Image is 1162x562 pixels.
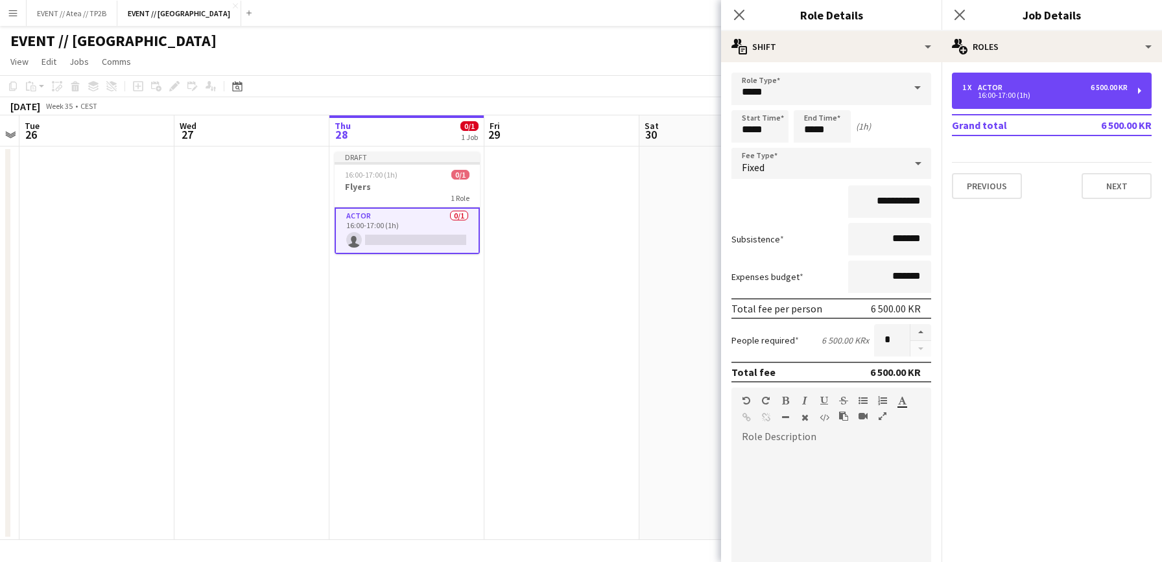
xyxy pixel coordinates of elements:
[731,271,803,283] label: Expenses budget
[451,170,469,180] span: 0/1
[820,395,829,406] button: Underline
[36,53,62,70] a: Edit
[43,101,75,111] span: Week 35
[80,101,97,111] div: CEST
[5,53,34,70] a: View
[962,83,978,92] div: 1 x
[178,127,196,142] span: 27
[952,173,1022,199] button: Previous
[962,92,1128,99] div: 16:00-17:00 (1h)
[878,395,887,406] button: Ordered List
[781,412,790,423] button: Horizontal Line
[117,1,241,26] button: EVENT // [GEOGRAPHIC_DATA]
[731,233,784,245] label: Subsistence
[10,100,40,113] div: [DATE]
[451,193,469,203] span: 1 Role
[488,127,500,142] span: 29
[878,411,887,421] button: Fullscreen
[490,120,500,132] span: Fri
[871,302,921,315] div: 6 500.00 KR
[731,334,799,346] label: People required
[10,31,217,51] h1: EVENT // [GEOGRAPHIC_DATA]
[839,395,848,406] button: Strikethrough
[645,120,659,132] span: Sat
[721,6,942,23] h3: Role Details
[781,395,790,406] button: Bold
[1082,173,1152,199] button: Next
[978,83,1008,92] div: Actor
[942,31,1162,62] div: Roles
[460,121,479,131] span: 0/1
[942,6,1162,23] h3: Job Details
[731,302,822,315] div: Total fee per person
[27,1,117,26] button: EVENT // Atea // TP2B
[461,132,478,142] div: 1 Job
[335,152,480,254] app-job-card: Draft16:00-17:00 (1h)0/1Flyers1 RoleActor0/116:00-17:00 (1h)
[41,56,56,67] span: Edit
[335,120,351,132] span: Thu
[23,127,40,142] span: 26
[721,31,942,62] div: Shift
[952,115,1070,135] td: Grand total
[335,152,480,162] div: Draft
[25,120,40,132] span: Tue
[97,53,136,70] a: Comms
[839,411,848,421] button: Paste as plain text
[731,366,776,379] div: Total fee
[643,127,659,142] span: 30
[335,181,480,193] h3: Flyers
[820,412,829,423] button: HTML Code
[69,56,89,67] span: Jobs
[800,395,809,406] button: Italic
[910,324,931,341] button: Increase
[742,161,765,174] span: Fixed
[822,334,869,346] div: 6 500.00 KR x
[742,395,751,406] button: Undo
[800,412,809,423] button: Clear Formatting
[180,120,196,132] span: Wed
[333,127,351,142] span: 28
[1070,115,1152,135] td: 6 500.00 KR
[859,411,868,421] button: Insert video
[10,56,29,67] span: View
[345,170,397,180] span: 16:00-17:00 (1h)
[102,56,131,67] span: Comms
[1091,83,1128,92] div: 6 500.00 KR
[859,395,868,406] button: Unordered List
[761,395,770,406] button: Redo
[64,53,94,70] a: Jobs
[897,395,907,406] button: Text Color
[870,366,921,379] div: 6 500.00 KR
[856,121,871,132] div: (1h)
[335,207,480,254] app-card-role: Actor0/116:00-17:00 (1h)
